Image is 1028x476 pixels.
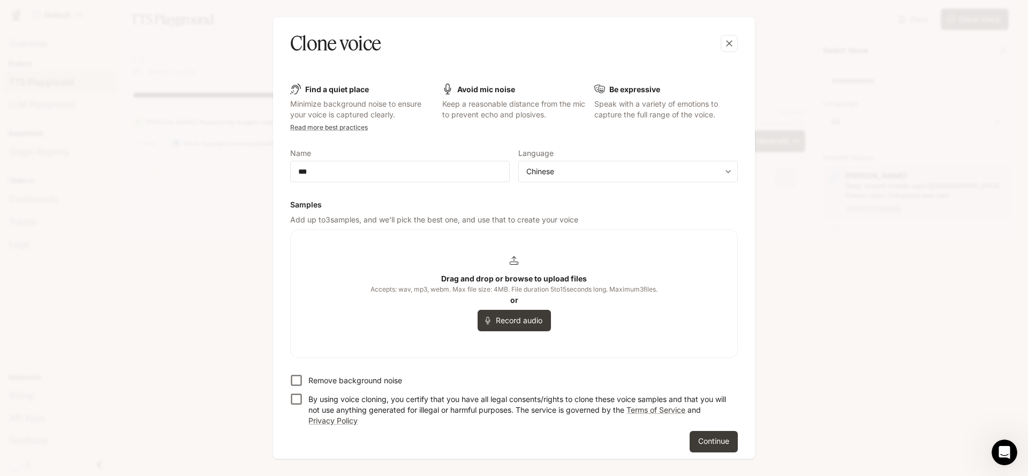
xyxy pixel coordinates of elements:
[519,166,737,177] div: Chinese
[290,199,738,210] h6: Samples
[992,440,1017,465] iframe: Intercom live chat
[290,99,434,120] p: Minimize background noise to ensure your voice is captured clearly.
[609,85,660,94] b: Be expressive
[290,123,368,131] a: Read more best practices
[510,295,518,304] b: or
[690,431,738,452] button: Continue
[308,375,402,386] p: Remove background noise
[290,150,311,157] p: Name
[305,85,369,94] b: Find a quiet place
[441,274,587,283] b: Drag and drop or browse to upload files
[308,394,729,426] p: By using voice cloning, you certify that you have all legal consents/rights to clone these voice ...
[442,99,586,120] p: Keep a reasonable distance from the mic to prevent echo and plosives.
[626,405,685,414] a: Terms of Service
[290,214,738,225] p: Add up to 3 samples, and we'll pick the best one, and use that to create your voice
[594,99,738,120] p: Speak with a variety of emotions to capture the full range of the voice.
[290,30,381,57] h5: Clone voice
[518,150,554,157] p: Language
[457,85,515,94] b: Avoid mic noise
[371,284,657,295] span: Accepts: wav, mp3, webm. Max file size: 4MB. File duration 5 to 15 seconds long. Maximum 3 files.
[526,166,720,177] div: Chinese
[308,416,358,425] a: Privacy Policy
[478,310,551,331] button: Record audio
